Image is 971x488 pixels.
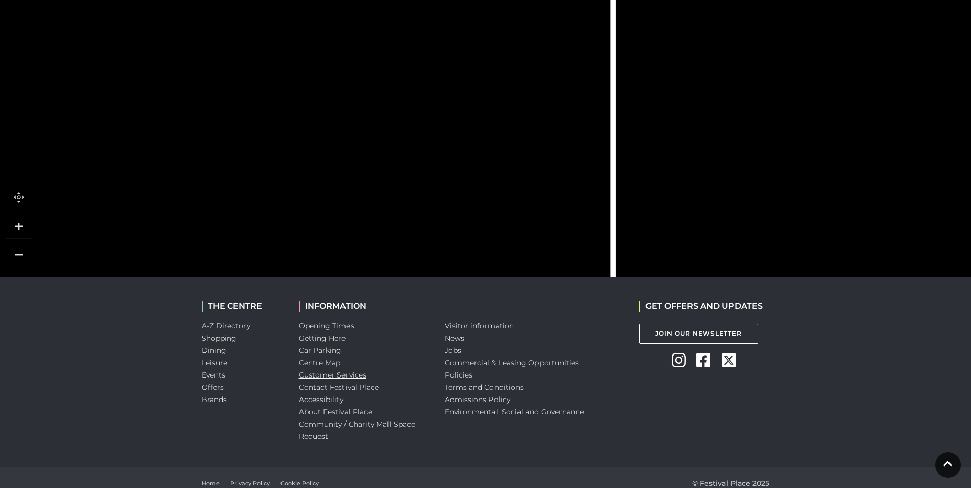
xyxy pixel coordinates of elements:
[299,334,346,343] a: Getting Here
[445,334,464,343] a: News
[299,358,341,367] a: Centre Map
[202,370,226,380] a: Events
[445,383,524,392] a: Terms and Conditions
[445,395,511,404] a: Admissions Policy
[445,370,473,380] a: Policies
[445,321,514,330] a: Visitor information
[202,383,224,392] a: Offers
[445,346,461,355] a: Jobs
[202,358,228,367] a: Leisure
[299,301,429,311] h2: INFORMATION
[299,407,373,416] a: About Festival Place
[202,334,237,343] a: Shopping
[202,479,220,488] a: Home
[299,370,367,380] a: Customer Services
[445,407,584,416] a: Environmental, Social and Governance
[639,301,763,311] h2: GET OFFERS AND UPDATES
[299,346,342,355] a: Car Parking
[202,346,227,355] a: Dining
[299,383,379,392] a: Contact Festival Place
[230,479,270,488] a: Privacy Policy
[202,321,250,330] a: A-Z Directory
[202,301,284,311] h2: THE CENTRE
[202,395,227,404] a: Brands
[299,419,416,441] a: Community / Charity Mall Space Request
[299,395,343,404] a: Accessibility
[445,358,579,367] a: Commercial & Leasing Opportunities
[639,324,758,344] a: Join Our Newsletter
[299,321,354,330] a: Opening Times
[280,479,319,488] a: Cookie Policy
